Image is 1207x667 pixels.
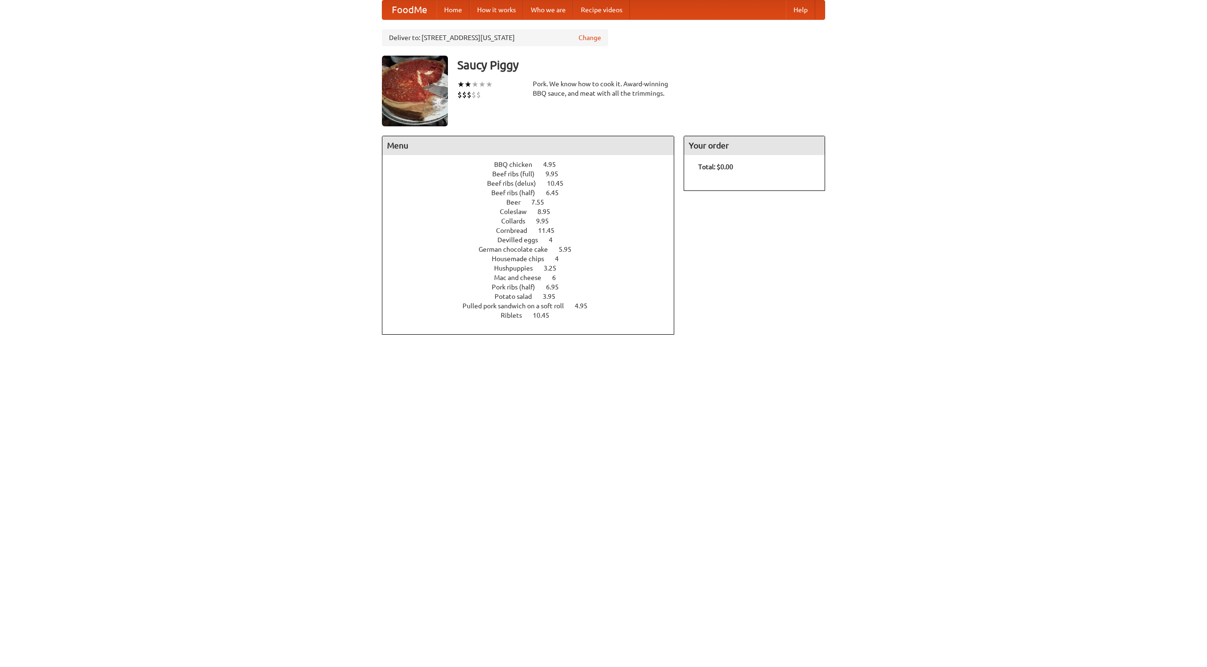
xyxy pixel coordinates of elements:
a: Help [786,0,815,19]
a: Recipe videos [573,0,630,19]
a: Beer 7.55 [506,198,562,206]
div: Pork. We know how to cook it. Award-winning BBQ sauce, and meat with all the trimmings. [533,79,674,98]
a: BBQ chicken 4.95 [494,161,573,168]
span: Beef ribs (delux) [487,180,546,187]
a: Riblets 10.45 [501,312,567,319]
span: 3.95 [543,293,565,300]
span: 6 [552,274,565,281]
li: $ [476,90,481,100]
a: Hushpuppies 3.25 [494,264,574,272]
span: 3.25 [544,264,566,272]
a: Potato salad 3.95 [495,293,573,300]
span: Beef ribs (full) [492,170,544,178]
span: 4.95 [575,302,597,310]
a: FoodMe [382,0,437,19]
a: Coleslaw 8.95 [500,208,568,215]
img: angular.jpg [382,56,448,126]
a: Beef ribs (full) 9.95 [492,170,576,178]
span: BBQ chicken [494,161,542,168]
a: Home [437,0,470,19]
span: 6.45 [546,189,568,197]
h4: Menu [382,136,674,155]
span: Potato salad [495,293,541,300]
a: Cornbread 11.45 [496,227,572,234]
span: Hushpuppies [494,264,542,272]
span: 5.95 [559,246,581,253]
span: 4 [549,236,562,244]
a: Collards 9.95 [501,217,566,225]
li: $ [462,90,467,100]
h3: Saucy Piggy [457,56,825,74]
span: Collards [501,217,535,225]
span: 4 [555,255,568,263]
li: ★ [457,79,464,90]
span: Beef ribs (half) [491,189,545,197]
span: 8.95 [537,208,560,215]
span: 4.95 [543,161,565,168]
span: 9.95 [536,217,558,225]
div: Deliver to: [STREET_ADDRESS][US_STATE] [382,29,608,46]
a: How it works [470,0,523,19]
li: ★ [486,79,493,90]
li: $ [471,90,476,100]
a: Pork ribs (half) 6.95 [492,283,576,291]
span: 9.95 [546,170,568,178]
a: Beef ribs (delux) 10.45 [487,180,581,187]
a: Pulled pork sandwich on a soft roll 4.95 [463,302,605,310]
span: German chocolate cake [479,246,557,253]
span: Mac and cheese [494,274,551,281]
span: Riblets [501,312,531,319]
span: Housemade chips [492,255,554,263]
span: Pork ribs (half) [492,283,545,291]
li: ★ [464,79,471,90]
span: 10.45 [547,180,573,187]
span: 11.45 [538,227,564,234]
li: ★ [471,79,479,90]
b: Total: $0.00 [698,163,733,171]
li: $ [457,90,462,100]
span: 7.55 [531,198,554,206]
h4: Your order [684,136,825,155]
a: Who we are [523,0,573,19]
a: Change [579,33,601,42]
span: Pulled pork sandwich on a soft roll [463,302,573,310]
a: Devilled eggs 4 [497,236,570,244]
a: Beef ribs (half) 6.45 [491,189,576,197]
a: Mac and cheese 6 [494,274,573,281]
span: Devilled eggs [497,236,547,244]
span: 10.45 [533,312,559,319]
span: Cornbread [496,227,537,234]
a: German chocolate cake 5.95 [479,246,589,253]
li: ★ [479,79,486,90]
a: Housemade chips 4 [492,255,576,263]
li: $ [467,90,471,100]
span: 6.95 [546,283,568,291]
span: Beer [506,198,530,206]
span: Coleslaw [500,208,536,215]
